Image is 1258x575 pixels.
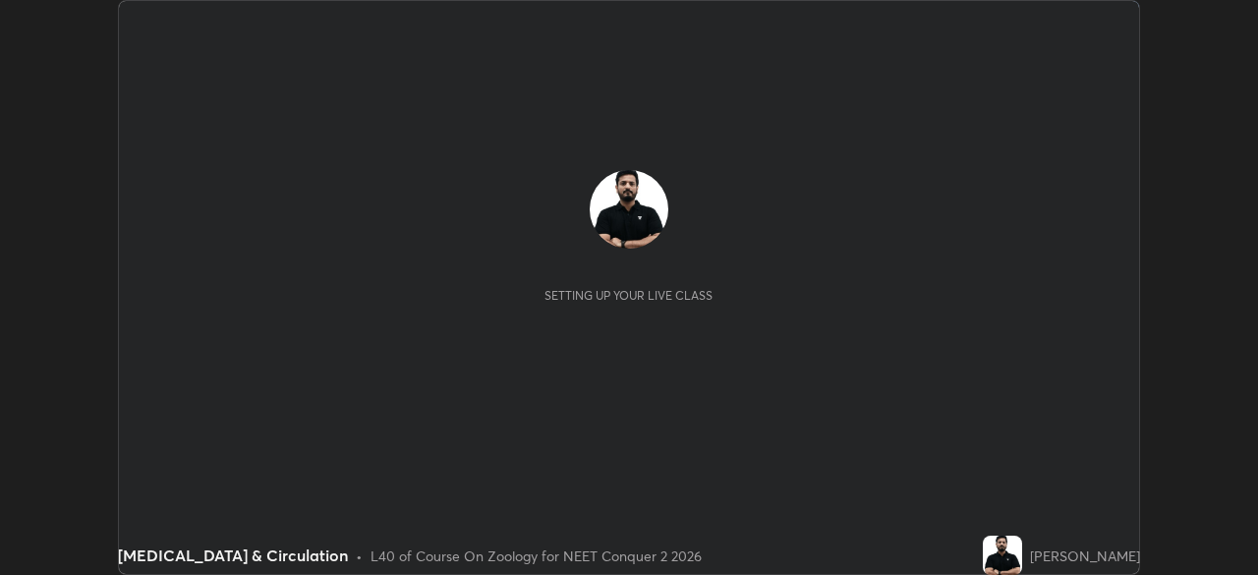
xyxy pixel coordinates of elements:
img: 54f690991e824e6993d50b0d6a1f1dc5.jpg [983,536,1022,575]
div: [PERSON_NAME] [1030,546,1140,566]
div: L40 of Course On Zoology for NEET Conquer 2 2026 [371,546,702,566]
div: Setting up your live class [544,288,713,303]
div: • [356,546,363,566]
img: 54f690991e824e6993d50b0d6a1f1dc5.jpg [590,170,668,249]
div: [MEDICAL_DATA] & Circulation [118,544,348,567]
